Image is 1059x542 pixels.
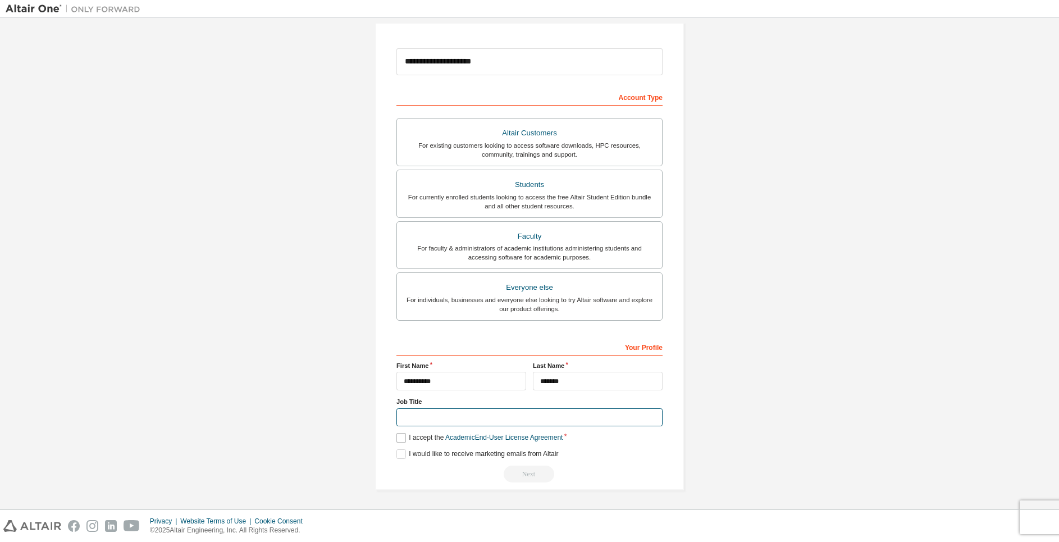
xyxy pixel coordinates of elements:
a: Academic End-User License Agreement [445,434,563,441]
label: First Name [396,361,526,370]
div: Faculty [404,229,655,244]
div: Students [404,177,655,193]
div: Your Profile [396,338,663,356]
div: Cookie Consent [254,517,309,526]
div: For individuals, businesses and everyone else looking to try Altair software and explore our prod... [404,295,655,313]
div: For existing customers looking to access software downloads, HPC resources, community, trainings ... [404,141,655,159]
img: linkedin.svg [105,520,117,532]
label: Last Name [533,361,663,370]
div: Everyone else [404,280,655,295]
div: Account Type [396,88,663,106]
p: © 2025 Altair Engineering, Inc. All Rights Reserved. [150,526,309,535]
img: youtube.svg [124,520,140,532]
label: I would like to receive marketing emails from Altair [396,449,558,459]
div: For currently enrolled students looking to access the free Altair Student Edition bundle and all ... [404,193,655,211]
label: Job Title [396,397,663,406]
img: Altair One [6,3,146,15]
div: For faculty & administrators of academic institutions administering students and accessing softwa... [404,244,655,262]
img: instagram.svg [86,520,98,532]
img: facebook.svg [68,520,80,532]
div: Privacy [150,517,180,526]
img: altair_logo.svg [3,520,61,532]
label: I accept the [396,433,563,443]
div: Read and acccept EULA to continue [396,466,663,482]
div: Website Terms of Use [180,517,254,526]
div: Altair Customers [404,125,655,141]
